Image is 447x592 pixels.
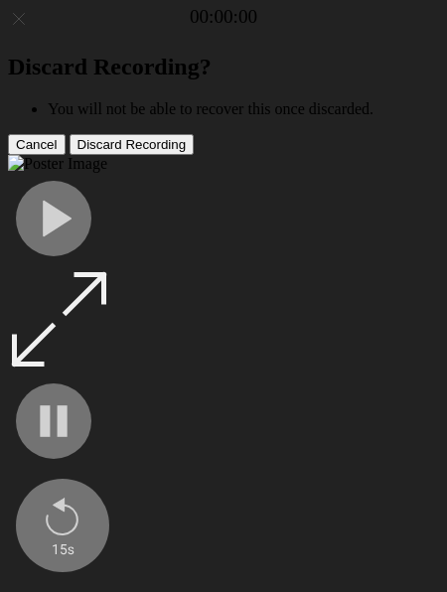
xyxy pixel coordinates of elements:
a: 00:00:00 [190,6,257,28]
button: Cancel [8,134,66,155]
li: You will not be able to recover this once discarded. [48,100,439,118]
button: Discard Recording [70,134,195,155]
h2: Discard Recording? [8,54,439,80]
img: Poster Image [8,155,107,173]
